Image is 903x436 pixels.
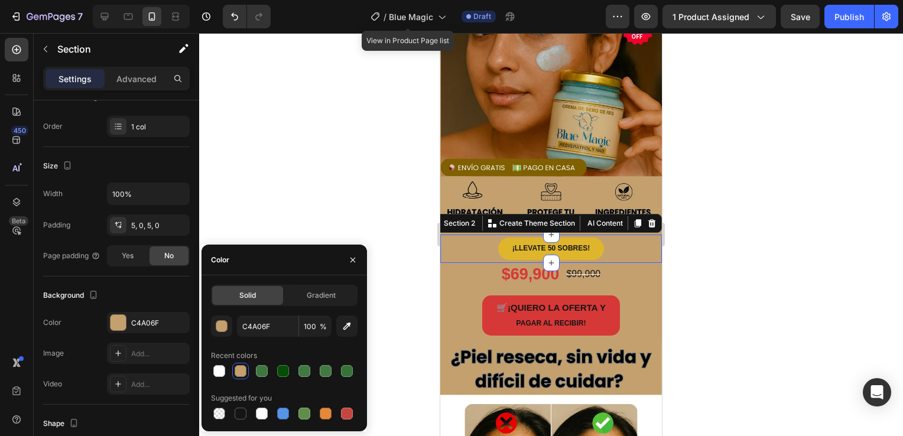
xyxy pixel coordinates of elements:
p: 7 [77,9,83,24]
span: Blue Magic [389,11,433,23]
div: Add... [131,379,187,390]
div: C4A06F [131,318,187,328]
span: % [320,321,327,332]
span: Solid [239,290,256,301]
button: Save [781,5,820,28]
div: Publish [834,11,864,23]
div: Shape [43,416,81,432]
div: Width [43,188,63,199]
div: 1 col [131,122,187,132]
button: 1 product assigned [662,5,776,28]
div: Add... [131,349,187,359]
div: Video [43,379,62,389]
div: Color [211,255,229,265]
button: 7 [5,5,88,28]
span: Gradient [307,290,336,301]
div: Size [43,158,74,174]
div: Open Intercom Messenger [863,378,891,406]
span: / [384,11,386,23]
div: 450 [11,126,28,135]
span: Draft [473,11,491,22]
span: 1 product assigned [673,11,749,23]
div: Page padding [43,250,100,261]
div: Beta [9,216,28,226]
div: Background [43,288,100,304]
p: Advanced [116,73,157,85]
button: Publish [824,5,874,28]
div: Image [43,348,64,359]
div: Color [43,317,61,328]
span: Yes [122,250,134,261]
div: Undo/Redo [223,5,271,28]
div: Suggested for you [211,393,272,404]
div: Recent colors [211,350,257,361]
input: Eg: FFFFFF [237,315,298,337]
span: No [164,250,174,261]
div: Order [43,121,63,132]
div: Padding [43,220,70,230]
iframe: Design area [440,33,662,436]
p: Section [57,42,154,56]
input: Auto [108,183,189,204]
p: Settings [59,73,92,85]
div: 5, 0, 5, 0 [131,220,187,231]
span: Save [791,12,810,22]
